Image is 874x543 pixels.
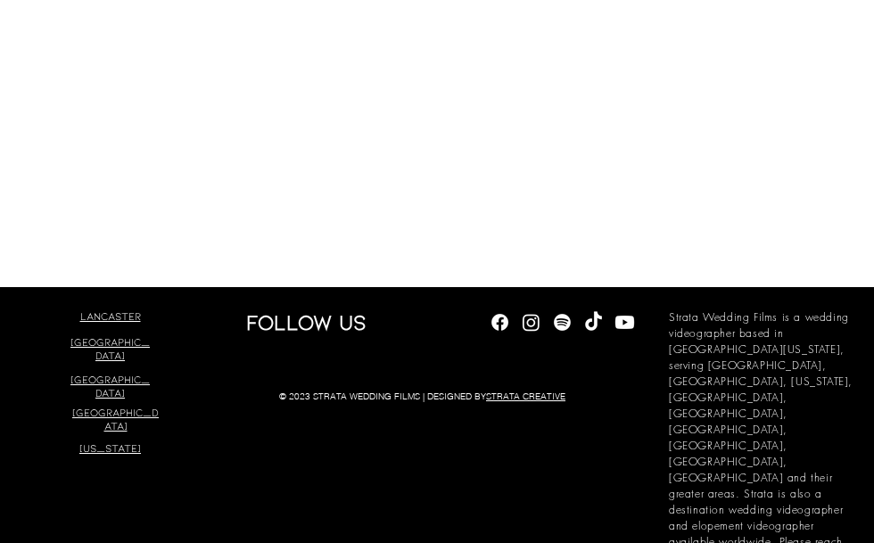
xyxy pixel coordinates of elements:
span: [US_STATE] [79,441,141,454]
ul: Social Bar [489,311,636,333]
a: lancaster [80,309,141,323]
a: [GEOGRAPHIC_DATA] [70,373,150,399]
span: [GEOGRAPHIC_DATA] [70,335,150,361]
span: [GEOGRAPHIC_DATA] [72,406,159,432]
span: FOLLOW US [246,309,367,334]
span: [GEOGRAPHIC_DATA] [70,373,150,399]
a: [US_STATE] [79,441,141,455]
a: [GEOGRAPHIC_DATA] [72,406,159,432]
span: © 2023 STRATA WEDDING FILMS | DESIGNED BY [279,391,565,402]
a: STRATA CREATIVE [486,391,565,402]
span: lancaster [80,309,141,322]
a: [GEOGRAPHIC_DATA] [70,335,150,362]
